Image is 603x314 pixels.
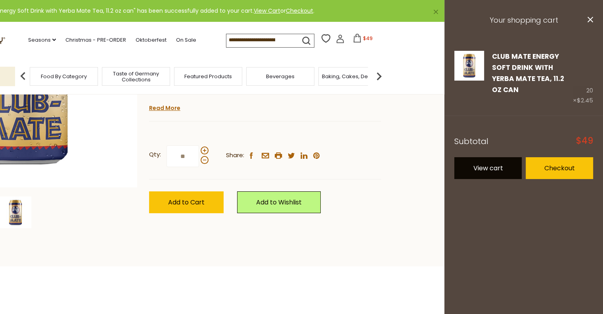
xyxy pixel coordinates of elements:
img: previous arrow [15,68,31,84]
a: Club Mate Energy Soft Drink with Yerba Mate Tea, 11.2 oz can [492,52,564,95]
a: Add to Wishlist [237,191,321,213]
a: Club Mate Can [454,51,484,106]
a: On Sale [176,36,196,44]
a: Christmas - PRE-ORDER [65,36,126,44]
button: $49 [346,34,380,46]
p: Club Mate is a "cult drink" in [GEOGRAPHIC_DATA] (especially [GEOGRAPHIC_DATA]) among the hacker ... [149,102,381,112]
a: Baking, Cakes, Desserts [322,73,383,79]
span: Share: [226,150,244,160]
img: next arrow [371,68,387,84]
a: Checkout [526,157,593,179]
span: Add to Cart [168,198,205,207]
img: Club Mate Can [454,51,484,81]
strong: Qty: [149,150,161,160]
a: Beverages [266,73,295,79]
span: $49 [576,137,593,145]
span: $49 [363,35,373,42]
a: Seasons [28,36,56,44]
span: $2.45 [577,96,593,104]
div: 20 × [573,51,593,106]
a: View Cart [254,7,280,15]
a: Checkout [286,7,313,15]
a: View cart [454,157,522,179]
a: Food By Category [41,73,87,79]
a: × [433,10,438,14]
a: Oktoberfest [135,36,166,44]
a: Taste of Germany Collections [104,71,168,83]
input: Qty: [167,145,199,167]
a: Read More [149,104,180,112]
button: Add to Cart [149,191,224,213]
a: Featured Products [184,73,232,79]
span: Subtotal [454,136,488,147]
